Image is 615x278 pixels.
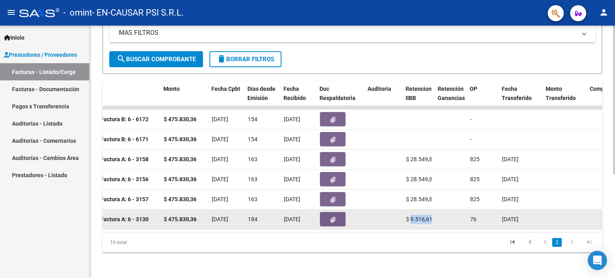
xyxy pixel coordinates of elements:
span: [DATE] [502,196,519,202]
strong: $ 475.830,36 [164,156,197,162]
a: 1 [540,238,550,247]
span: Borrar Filtros [217,56,274,63]
span: 154 [248,136,257,142]
span: - EN-CAUSAR PSI S.R.L. [92,4,184,22]
li: page 1 [539,236,551,249]
span: Fecha Transferido [502,86,532,101]
span: 154 [248,116,257,122]
div: 16 total [102,232,201,252]
span: 163 [248,176,257,182]
span: [DATE] [284,216,300,222]
datatable-header-cell: Monto [160,80,208,116]
mat-icon: search [117,54,126,64]
span: $ 9.516,61 [406,216,432,222]
span: [DATE] [212,196,228,202]
button: Buscar Comprobante [109,51,203,67]
span: Inicio [4,33,24,42]
mat-panel-title: MAS FILTROS [119,28,576,37]
span: Retencion IIBB [406,86,432,101]
span: [DATE] [212,156,228,162]
button: Borrar Filtros [209,51,281,67]
strong: Factura A: 6 - 3158 [100,156,149,163]
span: [DATE] [284,176,300,182]
span: OP [470,86,477,92]
span: [DATE] [284,136,300,142]
datatable-header-cell: Auditoria [364,80,402,116]
mat-icon: person [599,8,609,17]
datatable-header-cell: Retencion IIBB [402,80,434,116]
span: Fecha Recibido [283,86,306,101]
span: $ 28.549,83 [406,156,436,162]
span: Días desde Emisión [247,86,275,101]
span: 184 [248,216,257,222]
strong: Factura A: 6 - 3130 [100,216,149,223]
a: go to first page [505,238,520,247]
span: [DATE] [284,156,300,162]
mat-icon: menu [6,8,16,17]
span: $ 28.549,80 [406,196,436,202]
span: [DATE] [212,176,228,182]
span: [DATE] [212,216,228,222]
span: 825 [470,176,480,182]
datatable-header-cell: Fecha Transferido [498,80,543,116]
span: [DATE] [284,196,300,202]
a: go to last page [582,238,597,247]
span: Auditoria [368,86,391,92]
datatable-header-cell: Días desde Emisión [244,80,280,116]
a: 2 [552,238,562,247]
strong: $ 475.830,36 [164,216,197,222]
span: $ 28.549,83 [406,176,436,182]
datatable-header-cell: OP [466,80,498,116]
a: go to next page [564,238,579,247]
datatable-header-cell: CPBT [76,80,160,116]
span: [DATE] [212,116,228,122]
li: page 2 [551,236,563,249]
datatable-header-cell: Monto Transferido [543,80,587,116]
datatable-header-cell: Retención Ganancias [434,80,466,116]
span: - [470,136,472,142]
a: go to previous page [523,238,538,247]
mat-icon: delete [217,54,226,64]
span: 163 [248,196,257,202]
datatable-header-cell: Fecha Cpbt [208,80,244,116]
span: Fecha Cpbt [211,86,240,92]
span: Prestadores / Proveedores [4,50,77,59]
span: [DATE] [212,136,228,142]
span: 163 [248,156,257,162]
strong: Factura B: 6 - 6171 [100,136,149,143]
span: [DATE] [502,176,519,182]
span: 76 [470,216,476,222]
span: [DATE] [284,116,300,122]
span: Buscar Comprobante [117,56,196,63]
span: [DATE] [502,156,519,162]
span: [DATE] [502,216,519,222]
mat-expansion-panel-header: MAS FILTROS [109,23,595,42]
span: Retención Ganancias [438,86,465,101]
strong: $ 475.830,36 [164,176,197,182]
datatable-header-cell: Doc Respaldatoria [316,80,364,116]
span: Monto Transferido [546,86,576,101]
span: 825 [470,156,480,162]
span: - omint [63,4,92,22]
span: 825 [470,196,480,202]
strong: $ 475.830,36 [164,196,197,202]
span: Doc Respaldatoria [320,86,356,101]
strong: $ 475.830,36 [164,116,197,122]
strong: Factura B: 6 - 6172 [100,116,149,123]
strong: Factura A: 6 - 3156 [100,176,149,183]
strong: $ 475.830,36 [164,136,197,142]
span: Monto [163,86,180,92]
div: Open Intercom Messenger [588,251,607,270]
strong: Factura A: 6 - 3157 [100,196,149,203]
span: - [470,116,472,122]
datatable-header-cell: Fecha Recibido [280,80,316,116]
